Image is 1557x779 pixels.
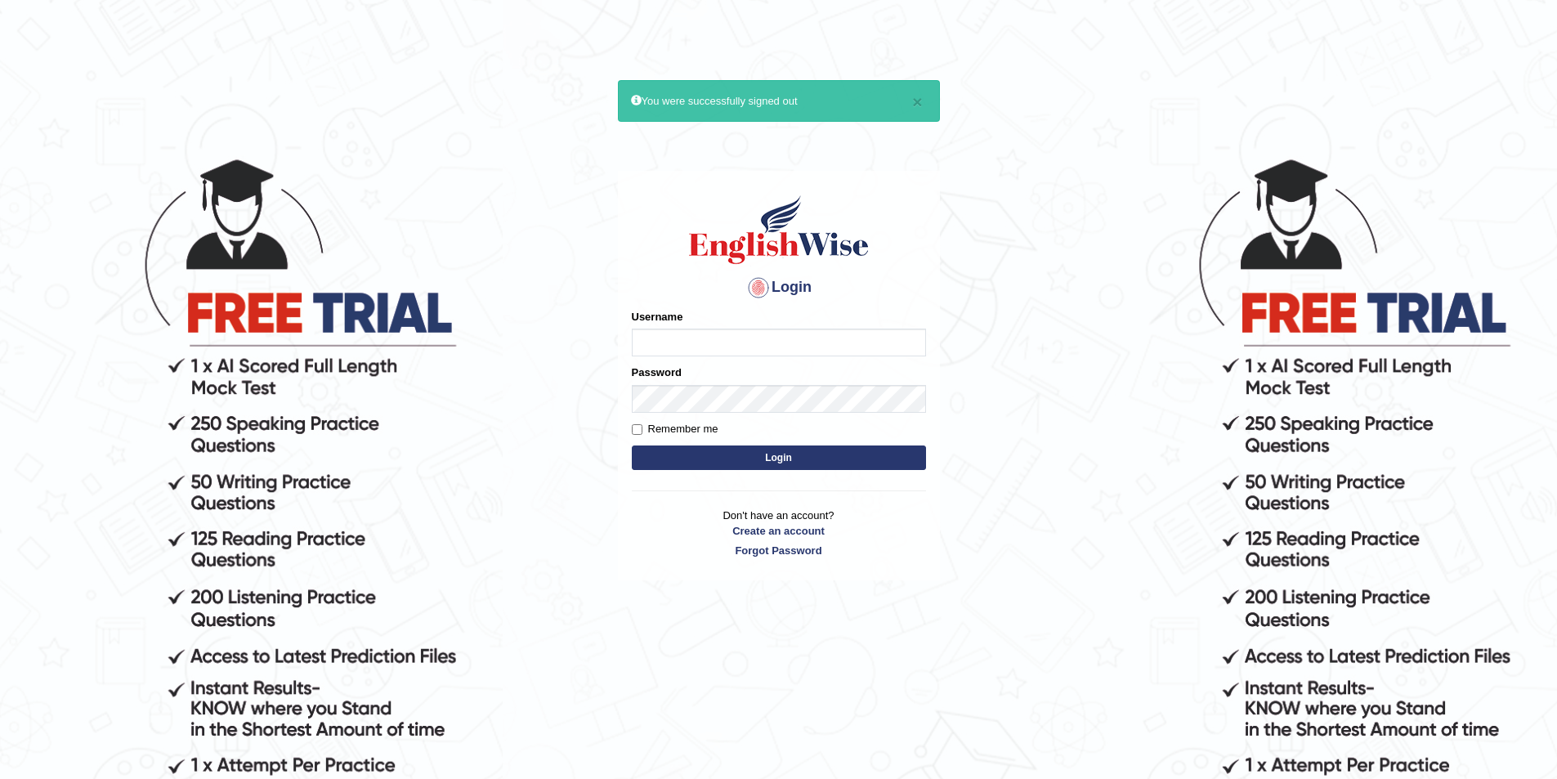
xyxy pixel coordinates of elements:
[632,508,926,558] p: Don't have an account?
[912,93,922,110] button: ×
[632,365,682,380] label: Password
[632,543,926,558] a: Forgot Password
[618,80,940,122] div: You were successfully signed out
[632,309,683,325] label: Username
[632,445,926,470] button: Login
[632,424,642,435] input: Remember me
[632,421,718,437] label: Remember me
[686,193,872,266] img: Logo of English Wise sign in for intelligent practice with AI
[632,275,926,301] h4: Login
[632,523,926,539] a: Create an account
